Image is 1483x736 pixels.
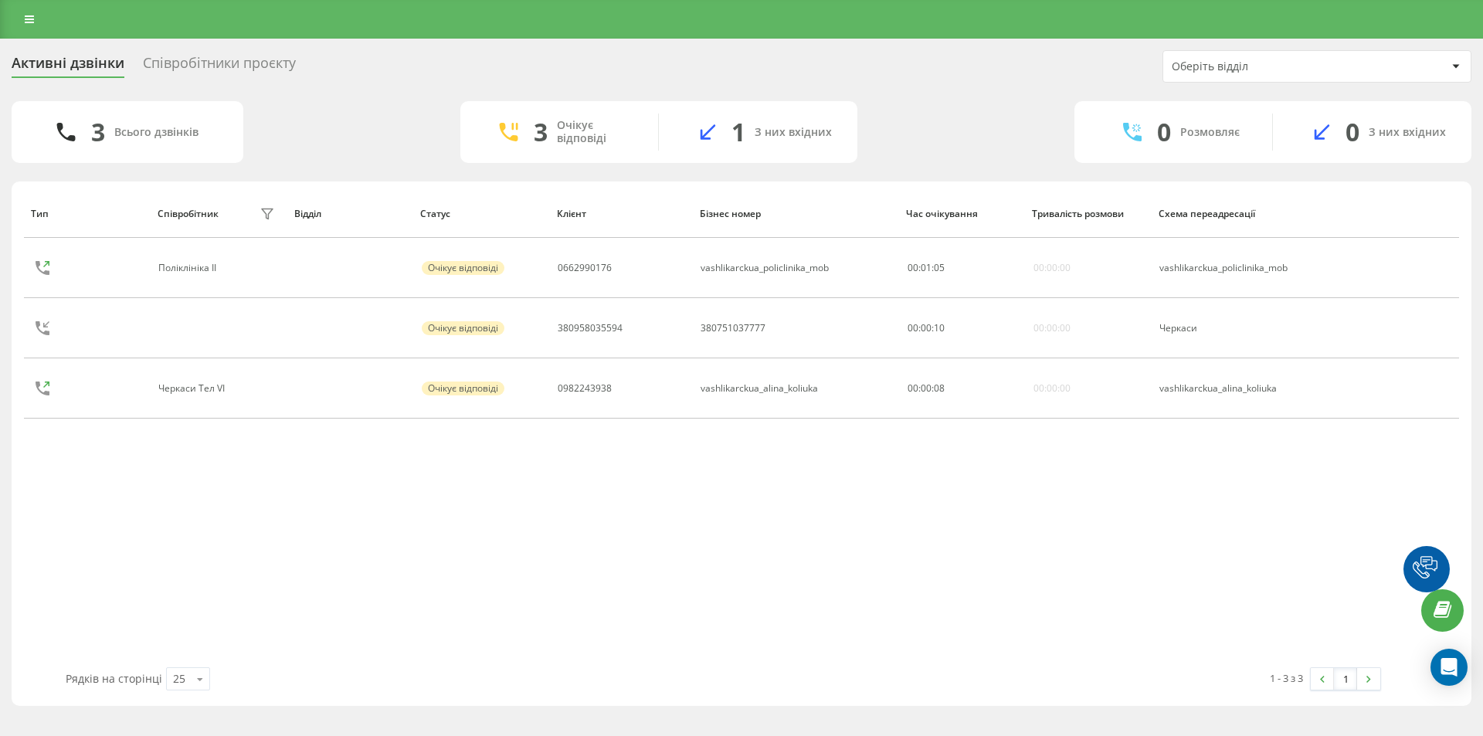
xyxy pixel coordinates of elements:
[422,261,504,275] div: Очікує відповіді
[1430,649,1468,686] div: Open Intercom Messenger
[731,117,745,147] div: 1
[294,209,406,219] div: Відділ
[422,382,504,395] div: Очікує відповіді
[701,323,765,334] div: 380751037777
[158,209,219,219] div: Співробітник
[934,261,945,274] span: 05
[1180,126,1240,139] div: Розмовляє
[1159,209,1325,219] div: Схема переадресації
[66,671,162,686] span: Рядків на сторінці
[31,209,143,219] div: Тип
[422,321,504,335] div: Очікує відповіді
[420,209,541,219] div: Статус
[908,382,918,395] span: 00
[534,117,548,147] div: 3
[1033,263,1071,273] div: 00:00:00
[1033,383,1071,394] div: 00:00:00
[1159,323,1324,334] div: Черкаси
[701,383,818,394] div: vashlikarckua_alina_koliuka
[12,55,124,79] div: Активні дзвінки
[158,383,229,394] div: Черкаси Тел VІ
[908,263,945,273] div: : :
[1033,323,1071,334] div: 00:00:00
[558,323,623,334] div: 380958035594
[934,321,945,334] span: 10
[1172,60,1356,73] div: Оберіть відділ
[908,261,918,274] span: 00
[114,126,199,139] div: Всього дзвінків
[908,383,945,394] div: : :
[1032,209,1144,219] div: Тривалість розмови
[558,383,612,394] div: 0982243938
[1270,670,1303,686] div: 1 - 3 з 3
[908,321,918,334] span: 00
[158,263,220,273] div: Поліклініка ІІ
[934,382,945,395] span: 08
[558,263,612,273] div: 0662990176
[906,209,1018,219] div: Час очікування
[557,119,635,145] div: Очікує відповіді
[143,55,296,79] div: Співробітники проєкту
[908,323,945,334] div: : :
[557,209,685,219] div: Клієнт
[701,263,829,273] div: vashlikarckua_policlinika_mob
[1334,668,1357,690] a: 1
[921,382,932,395] span: 00
[921,261,932,274] span: 01
[1346,117,1359,147] div: 0
[91,117,105,147] div: 3
[921,321,932,334] span: 00
[700,209,891,219] div: Бізнес номер
[1159,383,1324,394] div: vashlikarckua_alina_koliuka
[173,671,185,687] div: 25
[1157,117,1171,147] div: 0
[1369,126,1446,139] div: З них вхідних
[755,126,832,139] div: З них вхідних
[1159,263,1324,273] div: vashlikarckua_policlinika_mob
